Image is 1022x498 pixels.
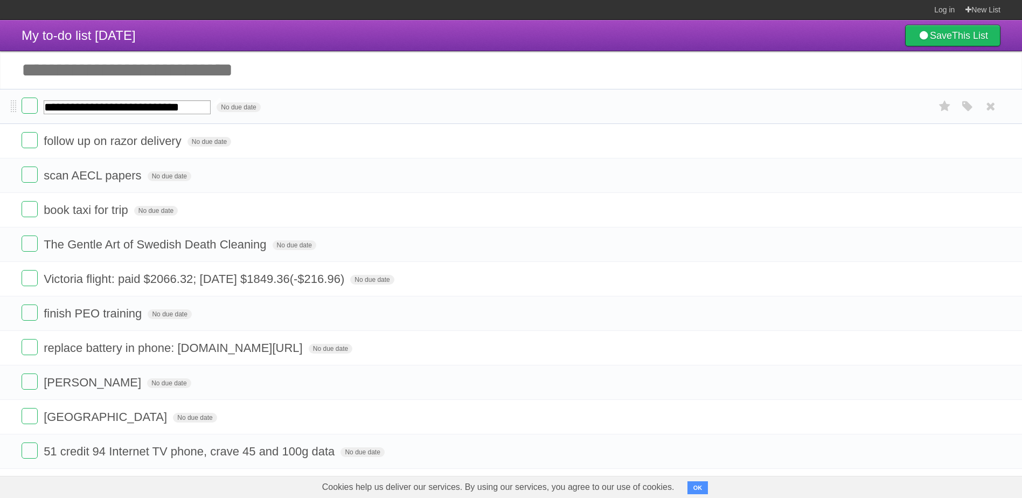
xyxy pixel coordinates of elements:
[44,272,347,286] span: Victoria flight: paid $2066.32; [DATE] $1849.36(-$216.96)
[44,134,184,148] span: follow up on razor delivery
[44,203,131,217] span: book taxi for trip
[22,236,38,252] label: Done
[22,442,38,459] label: Done
[22,167,38,183] label: Done
[44,238,269,251] span: The Gentle Art of Swedish Death Cleaning
[187,137,231,147] span: No due date
[22,408,38,424] label: Done
[905,25,1000,46] a: SaveThis List
[22,98,38,114] label: Done
[22,28,136,43] span: My to-do list [DATE]
[44,376,144,389] span: [PERSON_NAME]
[173,413,217,423] span: No due date
[22,305,38,321] label: Done
[147,378,191,388] span: No due date
[22,373,38,390] label: Done
[273,240,316,250] span: No due date
[22,132,38,148] label: Done
[44,169,144,182] span: scan AECL papers
[935,98,955,115] label: Star task
[134,206,178,216] span: No due date
[311,476,685,498] span: Cookies help us deliver our services. By using our services, you agree to our use of cookies.
[148,309,191,319] span: No due date
[22,339,38,355] label: Done
[217,102,260,112] span: No due date
[44,410,170,424] span: [GEOGRAPHIC_DATA]
[687,481,708,494] button: OK
[44,445,337,458] span: 51 credit 94 Internet TV phone, crave 45 and 100g data
[148,171,191,181] span: No due date
[952,30,988,41] b: This List
[44,307,144,320] span: finish PEO training
[22,201,38,217] label: Done
[340,447,384,457] span: No due date
[309,344,352,354] span: No due date
[22,270,38,286] label: Done
[350,275,394,285] span: No due date
[44,341,305,355] span: replace battery in phone: [DOMAIN_NAME][URL]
